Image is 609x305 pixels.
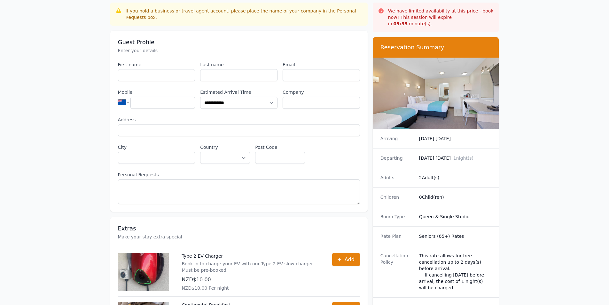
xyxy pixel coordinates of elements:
[118,47,360,54] p: Enter your details
[182,276,319,284] p: NZD$10.00
[419,135,491,142] dd: [DATE] [DATE]
[419,194,491,200] dd: 0 Child(ren)
[380,213,414,220] dt: Room Type
[419,233,491,239] dd: Seniors (65+) Rates
[255,144,305,150] label: Post Code
[380,233,414,239] dt: Rate Plan
[283,89,360,95] label: Company
[380,194,414,200] dt: Children
[345,256,355,263] span: Add
[126,8,363,20] div: If you hold a business or travel agent account, please place the name of your company in the Pers...
[380,174,414,181] dt: Adults
[200,61,277,68] label: Last name
[118,144,195,150] label: City
[388,8,494,27] p: We have limited availability at this price - book now! This session will expire in minute(s).
[380,135,414,142] dt: Arriving
[118,116,360,123] label: Address
[332,253,360,266] button: Add
[380,155,414,161] dt: Departing
[419,174,491,181] dd: 2 Adult(s)
[419,213,491,220] dd: Queen & Single Studio
[200,89,277,95] label: Estimated Arrival Time
[394,21,408,26] strong: 09 : 35
[118,61,195,68] label: First name
[182,261,319,273] p: Book in to charge your EV with our Type 2 EV slow charger. Must be pre-booked.
[373,58,499,129] img: Queen & Single Studio
[182,253,319,259] p: Type 2 EV Charger
[453,156,473,161] span: 1 night(s)
[118,89,195,95] label: Mobile
[118,234,360,240] p: Make your stay extra special
[118,225,360,232] h3: Extras
[118,38,360,46] h3: Guest Profile
[118,172,360,178] label: Personal Requests
[380,253,414,291] dt: Cancellation Policy
[283,61,360,68] label: Email
[419,155,491,161] dd: [DATE] [DATE]
[419,253,491,291] div: This rate allows for free cancellation up to 2 days(s) before arrival. If cancelling [DATE] befor...
[200,144,250,150] label: Country
[380,44,491,51] h3: Reservation Summary
[118,253,169,291] img: Type 2 EV Charger
[182,285,319,291] p: NZD$10.00 Per night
